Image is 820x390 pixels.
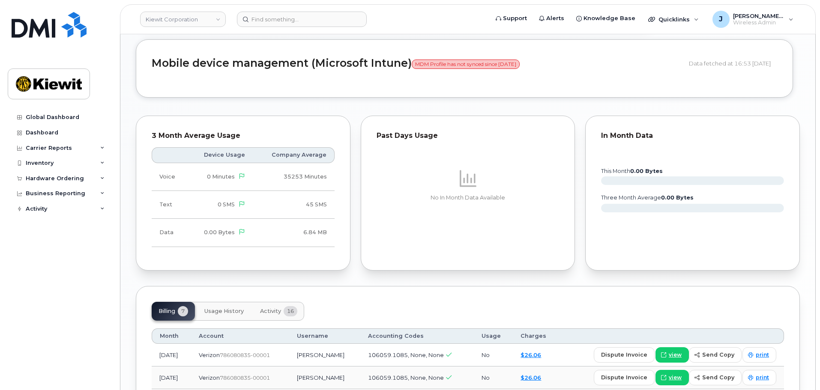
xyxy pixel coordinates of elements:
[689,370,742,385] button: send copy
[601,168,663,174] text: this month
[503,14,527,23] span: Support
[253,191,334,219] td: 45 SMS
[642,11,705,28] div: Quicklinks
[188,147,253,163] th: Device Usage
[220,352,270,358] span: 786080835-00001
[368,374,444,381] span: 106059.1085, None, None
[601,373,647,381] span: dispute invoice
[742,370,776,385] a: print
[412,60,520,69] span: MDM Profile has not synced since [DATE]
[584,14,635,23] span: Knowledge Base
[630,168,663,174] tspan: 0.00 Bytes
[152,57,682,69] h2: Mobile device management (Microsoft Intune)
[191,328,289,344] th: Account
[377,194,560,202] p: No In Month Data Available
[474,344,513,366] td: No
[152,191,188,219] td: Text
[655,370,689,385] a: view
[289,344,361,366] td: [PERSON_NAME]
[702,351,734,359] span: send copy
[594,370,655,385] button: dispute invoice
[594,347,655,363] button: dispute invoice
[521,374,541,381] a: $26.06
[783,353,814,384] iframe: Messenger Launcher
[253,147,334,163] th: Company Average
[474,366,513,389] td: No
[513,328,560,344] th: Charges
[199,351,220,358] span: Verizon
[490,10,533,27] a: Support
[756,351,769,359] span: print
[669,351,682,359] span: view
[733,12,784,19] span: [PERSON_NAME].[PERSON_NAME]
[204,308,244,315] span: Usage History
[152,366,191,389] td: [DATE]
[360,328,473,344] th: Accounting Codes
[377,131,560,140] div: Past Days Usage
[253,219,334,247] td: 6.84 MB
[207,173,235,180] span: 0 Minutes
[289,328,361,344] th: Username
[669,374,682,381] span: view
[655,347,689,363] a: view
[521,351,541,358] a: $26.06
[742,347,776,363] a: print
[601,131,784,140] div: In Month Data
[733,19,784,26] span: Wireless Admin
[253,163,334,191] td: 35253 Minutes
[570,10,641,27] a: Knowledge Base
[601,351,647,359] span: dispute invoice
[719,14,723,24] span: J
[152,163,188,191] td: Voice
[533,10,570,27] a: Alerts
[289,366,361,389] td: [PERSON_NAME]
[702,373,734,381] span: send copy
[152,344,191,366] td: [DATE]
[661,194,694,201] tspan: 0.00 Bytes
[199,374,220,381] span: Verizon
[689,55,777,71] div: Data fetched at 16:53 [DATE]
[152,131,335,140] div: 3 Month Average Usage
[218,201,235,208] span: 0 SMS
[237,12,367,27] input: Find something...
[689,347,742,363] button: send copy
[220,375,270,381] span: 786080835-00001
[706,11,799,28] div: Joseph.Thompson
[284,306,297,316] span: 16
[474,328,513,344] th: Usage
[204,229,235,235] span: 0.00 Bytes
[601,194,694,201] text: three month average
[140,12,226,27] a: Kiewit Corporation
[546,14,564,23] span: Alerts
[658,16,690,23] span: Quicklinks
[260,308,281,315] span: Activity
[152,219,188,247] td: Data
[756,374,769,381] span: print
[152,328,191,344] th: Month
[368,351,444,358] span: 106059.1085, None, None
